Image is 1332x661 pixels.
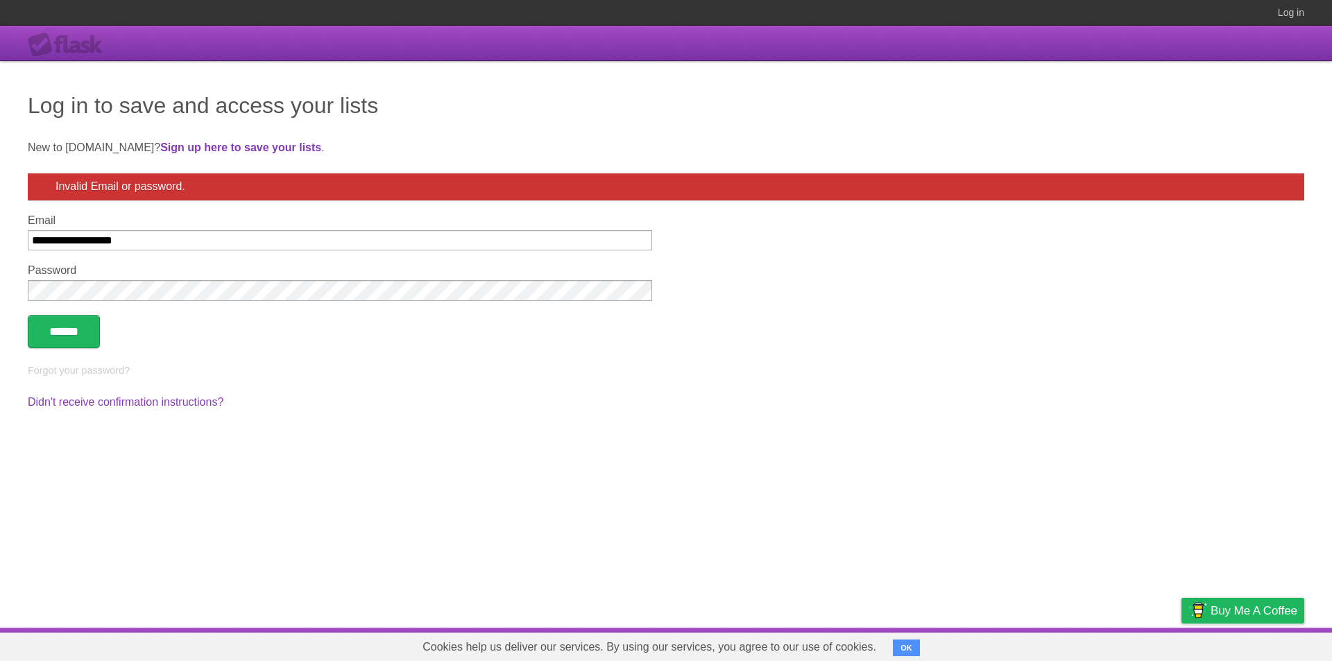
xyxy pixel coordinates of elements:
a: About [997,631,1026,658]
h1: Log in to save and access your lists [28,89,1304,122]
div: Flask [28,33,111,58]
a: Buy me a coffee [1181,598,1304,624]
a: Privacy [1163,631,1199,658]
label: Email [28,214,652,227]
div: Invalid Email or password. [28,173,1304,200]
button: OK [893,639,920,656]
label: Password [28,264,652,277]
span: Buy me a coffee [1211,599,1297,623]
a: Terms [1116,631,1147,658]
a: Developers [1043,631,1099,658]
a: Forgot your password? [28,365,130,376]
a: Suggest a feature [1217,631,1304,658]
a: Didn't receive confirmation instructions? [28,396,223,408]
p: New to [DOMAIN_NAME]? . [28,139,1304,156]
a: Sign up here to save your lists [160,141,321,153]
span: Cookies help us deliver our services. By using our services, you agree to our use of cookies. [409,633,890,661]
img: Buy me a coffee [1188,599,1207,622]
